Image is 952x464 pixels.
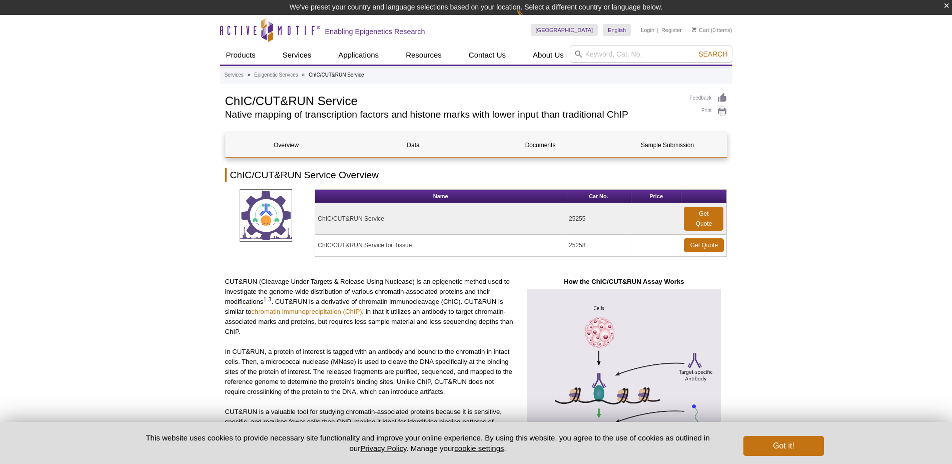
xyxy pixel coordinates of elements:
li: (0 items) [692,24,732,36]
a: Get Quote [684,238,724,252]
td: 25258 [566,235,631,256]
li: ChIC/CUT&RUN Service [309,72,364,78]
p: In CUT&RUN, a protein of interest is tagged with an antibody and bound to the chromatin in intact... [225,347,514,397]
a: About Us [527,46,570,65]
li: » [302,72,305,78]
a: Print [690,106,727,117]
sup: 1-3 [263,296,271,302]
td: ChIC/CUT&RUN Service for Tissue [315,235,566,256]
p: CUT&RUN (Cleavage Under Targets & Release Using Nuclease) is an epigenetic method used to investi... [225,277,514,337]
a: Contact Us [463,46,512,65]
h2: ChIC/CUT&RUN Service Overview [225,168,727,182]
a: Overview [226,133,347,157]
strong: How the ChIC/CUT&RUN Assay Works [564,278,684,285]
a: Get Quote [684,207,723,231]
p: This website uses cookies to provide necessary site functionality and improve your online experie... [129,432,727,453]
li: » [248,72,251,78]
a: chromatin immunoprecipitation (ChIP) [251,308,362,315]
td: ChIC/CUT&RUN Service [315,203,566,235]
a: Applications [332,46,385,65]
a: Login [641,27,654,34]
a: Register [661,27,682,34]
img: Change Here [516,8,543,31]
a: Feedback [690,93,727,104]
a: English [603,24,631,36]
input: Keyword, Cat. No. [570,46,732,63]
th: Name [315,190,566,203]
a: Documents [480,133,601,157]
h2: Native mapping of transcription factors and histone marks with lower input than traditional ChIP [225,110,680,119]
a: Services [277,46,318,65]
button: Search [695,50,730,59]
a: [GEOGRAPHIC_DATA] [531,24,598,36]
button: cookie settings [454,444,504,452]
span: Search [698,50,727,58]
a: Epigenetic Services [254,71,298,80]
h2: Enabling Epigenetics Research [325,27,425,36]
a: Resources [400,46,448,65]
a: Data [353,133,474,157]
img: ChIC/CUT&RUN Service [240,189,292,242]
td: 25255 [566,203,631,235]
li: | [657,24,659,36]
a: Privacy Policy [360,444,406,452]
h1: ChIC/CUT&RUN Service [225,93,680,108]
a: Cart [692,27,709,34]
img: Your Cart [692,27,696,32]
th: Cat No. [566,190,631,203]
a: Sample Submission [607,133,728,157]
a: Products [220,46,262,65]
a: Services [225,71,244,80]
th: Price [631,190,682,203]
button: Got it! [743,436,823,456]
